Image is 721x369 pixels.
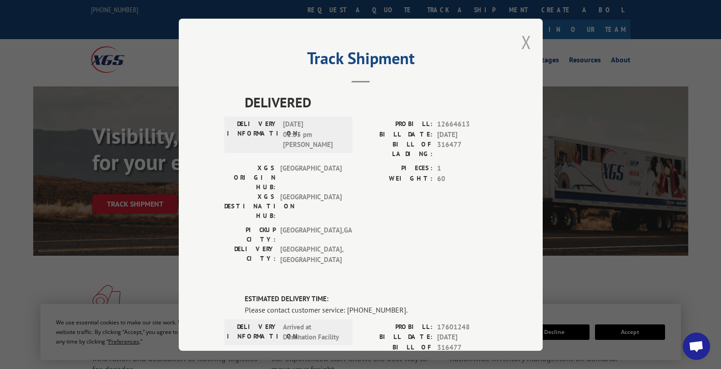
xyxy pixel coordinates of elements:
[227,119,278,150] label: DELIVERY INFORMATION:
[521,30,531,54] button: Close modal
[224,225,276,244] label: PICKUP CITY:
[437,163,497,174] span: 1
[437,119,497,130] span: 12664613
[437,173,497,184] span: 60
[361,173,433,184] label: WEIGHT:
[227,322,278,342] label: DELIVERY INFORMATION:
[437,322,497,332] span: 17601248
[245,304,497,315] div: Please contact customer service: [PHONE_NUMBER].
[437,129,497,140] span: [DATE]
[361,342,433,361] label: BILL OF LADING:
[245,294,497,304] label: ESTIMATED DELIVERY TIME:
[280,225,342,244] span: [GEOGRAPHIC_DATA] , GA
[224,244,276,265] label: DELIVERY CITY:
[224,52,497,69] h2: Track Shipment
[361,119,433,130] label: PROBILL:
[361,163,433,174] label: PIECES:
[437,342,497,361] span: 316477
[283,322,344,342] span: Arrived at Destination Facility
[280,192,342,221] span: [GEOGRAPHIC_DATA]
[361,129,433,140] label: BILL DATE:
[361,332,433,343] label: BILL DATE:
[224,192,276,221] label: XGS DESTINATION HUB:
[280,244,342,265] span: [GEOGRAPHIC_DATA] , [GEOGRAPHIC_DATA]
[283,119,344,150] span: [DATE] 01:55 pm [PERSON_NAME]
[361,140,433,159] label: BILL OF LADING:
[245,92,497,112] span: DELIVERED
[437,332,497,343] span: [DATE]
[280,163,342,192] span: [GEOGRAPHIC_DATA]
[224,163,276,192] label: XGS ORIGIN HUB:
[361,322,433,332] label: PROBILL:
[437,140,497,159] span: 316477
[683,333,710,360] div: Open chat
